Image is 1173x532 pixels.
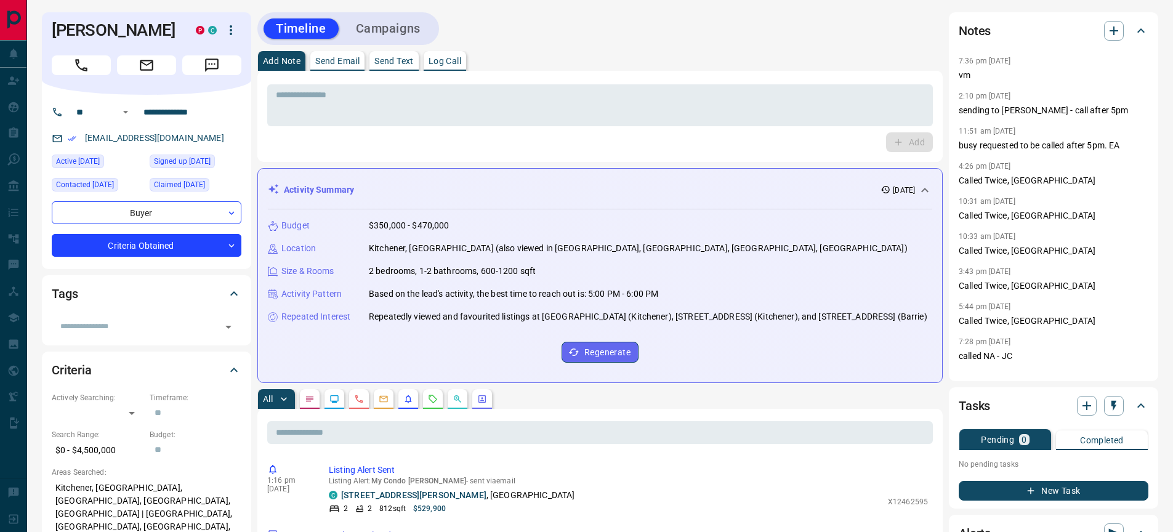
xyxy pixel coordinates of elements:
[52,440,143,461] p: $0 - $4,500,000
[959,391,1148,421] div: Tasks
[959,197,1015,206] p: 10:31 am [DATE]
[118,105,133,119] button: Open
[85,133,224,143] a: [EMAIL_ADDRESS][DOMAIN_NAME]
[52,429,143,440] p: Search Range:
[196,26,204,34] div: property.ca
[329,477,928,485] p: Listing Alert : - sent via email
[888,496,928,507] p: X12462595
[263,395,273,403] p: All
[959,127,1015,135] p: 11:51 am [DATE]
[56,179,114,191] span: Contacted [DATE]
[52,279,241,308] div: Tags
[329,464,928,477] p: Listing Alert Sent
[150,155,241,172] div: Tue Feb 06 2024
[959,267,1011,276] p: 3:43 pm [DATE]
[893,185,915,196] p: [DATE]
[267,476,310,485] p: 1:16 pm
[182,55,241,75] span: Message
[150,429,241,440] p: Budget:
[150,178,241,195] div: Tue Sep 23 2025
[959,373,1011,381] p: 3:16 pm [DATE]
[208,26,217,34] div: condos.ca
[52,20,177,40] h1: [PERSON_NAME]
[344,18,433,39] button: Campaigns
[52,55,111,75] span: Call
[268,179,932,201] div: Activity Summary[DATE]
[281,310,350,323] p: Repeated Interest
[264,18,339,39] button: Timeline
[281,288,342,300] p: Activity Pattern
[52,467,241,478] p: Areas Searched:
[263,57,300,65] p: Add Note
[150,392,241,403] p: Timeframe:
[329,394,339,404] svg: Lead Browsing Activity
[52,178,143,195] div: Thu Oct 09 2025
[281,242,316,255] p: Location
[369,310,927,323] p: Repeatedly viewed and favourited listings at [GEOGRAPHIC_DATA] (Kitchener), [STREET_ADDRESS] (Kit...
[52,234,241,257] div: Criteria Obtained
[429,57,461,65] p: Log Call
[369,219,449,232] p: $350,000 - $470,000
[959,337,1011,346] p: 7:28 pm [DATE]
[959,92,1011,100] p: 2:10 pm [DATE]
[959,455,1148,474] p: No pending tasks
[305,394,315,404] svg: Notes
[52,355,241,385] div: Criteria
[68,134,76,143] svg: Email Verified
[341,489,574,502] p: , [GEOGRAPHIC_DATA]
[369,265,536,278] p: 2 bedrooms, 1-2 bathrooms, 600-1200 sqft
[154,179,205,191] span: Claimed [DATE]
[959,139,1148,152] p: busy requested to be called after 5pm. EA
[413,503,446,514] p: $529,900
[959,350,1148,363] p: called NA - JC
[315,57,360,65] p: Send Email
[371,477,466,485] span: My Condo [PERSON_NAME]
[959,396,990,416] h2: Tasks
[959,104,1148,117] p: sending to [PERSON_NAME] - call after 5pm
[959,209,1148,222] p: Called Twice, [GEOGRAPHIC_DATA]
[329,491,337,499] div: condos.ca
[369,288,658,300] p: Based on the lead's activity, the best time to reach out is: 5:00 PM - 6:00 PM
[52,284,78,304] h2: Tags
[959,280,1148,292] p: Called Twice, [GEOGRAPHIC_DATA]
[959,315,1148,328] p: Called Twice, [GEOGRAPHIC_DATA]
[354,394,364,404] svg: Calls
[52,360,92,380] h2: Criteria
[341,490,486,500] a: [STREET_ADDRESS][PERSON_NAME]
[379,503,406,514] p: 812 sqft
[1022,435,1026,444] p: 0
[374,57,414,65] p: Send Text
[52,201,241,224] div: Buyer
[344,503,348,514] p: 2
[52,392,143,403] p: Actively Searching:
[281,219,310,232] p: Budget
[959,481,1148,501] button: New Task
[220,318,237,336] button: Open
[453,394,462,404] svg: Opportunities
[284,183,354,196] p: Activity Summary
[959,232,1015,241] p: 10:33 am [DATE]
[959,16,1148,46] div: Notes
[117,55,176,75] span: Email
[52,155,143,172] div: Mon Oct 13 2025
[56,155,100,167] span: Active [DATE]
[369,242,908,255] p: Kitchener, [GEOGRAPHIC_DATA] (also viewed in [GEOGRAPHIC_DATA], [GEOGRAPHIC_DATA], [GEOGRAPHIC_DA...
[281,265,334,278] p: Size & Rooms
[267,485,310,493] p: [DATE]
[959,162,1011,171] p: 4:26 pm [DATE]
[368,503,372,514] p: 2
[1080,436,1124,445] p: Completed
[959,69,1148,82] p: vm
[959,244,1148,257] p: Called Twice, [GEOGRAPHIC_DATA]
[428,394,438,404] svg: Requests
[154,155,211,167] span: Signed up [DATE]
[959,302,1011,311] p: 5:44 pm [DATE]
[981,435,1014,444] p: Pending
[379,394,389,404] svg: Emails
[959,174,1148,187] p: Called Twice, [GEOGRAPHIC_DATA]
[959,57,1011,65] p: 7:36 pm [DATE]
[562,342,639,363] button: Regenerate
[403,394,413,404] svg: Listing Alerts
[477,394,487,404] svg: Agent Actions
[959,21,991,41] h2: Notes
